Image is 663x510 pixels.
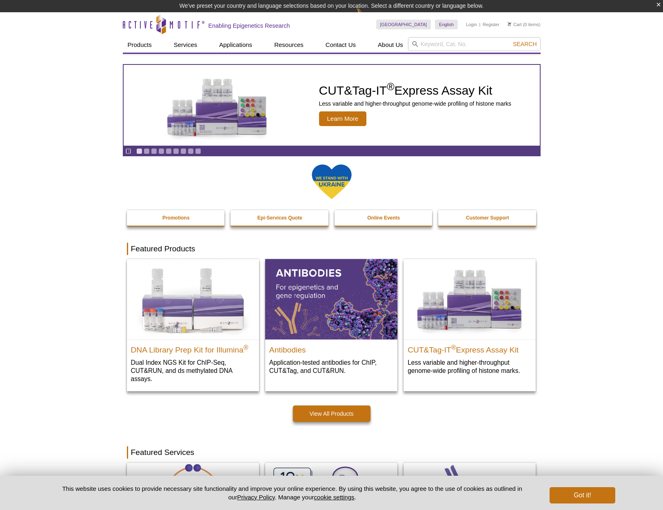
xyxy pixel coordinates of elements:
[311,164,352,200] img: We Stand With Ukraine
[269,342,393,354] h2: Antibodies
[404,259,536,339] img: CUT&Tag-IT® Express Assay Kit
[136,148,142,154] a: Go to slide 1
[162,215,190,221] strong: Promotions
[244,344,248,350] sup: ®
[269,37,308,53] a: Resources
[180,148,186,154] a: Go to slide 7
[188,148,194,154] a: Go to slide 8
[314,494,354,501] button: cookie settings
[319,100,512,107] p: Less variable and higher-throughput genome-wide profiling of histone marks
[319,111,367,126] span: Learn More
[208,22,290,29] h2: Enabling Epigenetics Research
[513,41,537,47] span: Search
[510,40,539,48] button: Search
[508,22,522,27] a: Cart
[257,215,302,221] strong: Epi-Services Quote
[466,22,477,27] a: Login
[321,37,361,53] a: Contact Us
[48,484,537,501] p: This website uses cookies to provide necessary site functionality and improve your online experie...
[169,37,202,53] a: Services
[125,148,131,154] a: Toggle autoplay
[123,37,157,53] a: Products
[265,259,397,383] a: All Antibodies Antibodies Application-tested antibodies for ChIP, CUT&Tag, and CUT&RUN.
[265,259,397,339] img: All Antibodies
[237,494,275,501] a: Privacy Policy
[293,406,370,422] a: View All Products
[466,215,509,221] strong: Customer Support
[166,148,172,154] a: Go to slide 5
[438,210,537,226] a: Customer Support
[373,37,408,53] a: About Us
[335,210,433,226] a: Online Events
[479,20,481,29] li: |
[508,20,541,29] li: (0 items)
[124,65,540,146] article: CUT&Tag-IT Express Assay Kit
[127,446,537,459] h2: Featured Services
[127,210,226,226] a: Promotions
[150,60,284,150] img: CUT&Tag-IT Express Assay Kit
[387,81,394,92] sup: ®
[144,148,150,154] a: Go to slide 2
[356,6,378,25] img: Change Here
[408,342,532,354] h2: CUT&Tag-IT Express Assay Kit
[151,148,157,154] a: Go to slide 3
[404,259,536,383] a: CUT&Tag-IT® Express Assay Kit CUT&Tag-IT®Express Assay Kit Less variable and higher-throughput ge...
[376,20,431,29] a: [GEOGRAPHIC_DATA]
[131,342,255,354] h2: DNA Library Prep Kit for Illumina
[127,243,537,255] h2: Featured Products
[231,210,329,226] a: Epi-Services Quote
[127,259,259,391] a: DNA Library Prep Kit for Illumina DNA Library Prep Kit for Illumina® Dual Index NGS Kit for ChIP-...
[367,215,400,221] strong: Online Events
[508,22,511,26] img: Your Cart
[173,148,179,154] a: Go to slide 6
[124,65,540,146] a: CUT&Tag-IT Express Assay Kit CUT&Tag-IT®Express Assay Kit Less variable and higher-throughput gen...
[319,84,512,97] h2: CUT&Tag-IT Express Assay Kit
[131,358,255,383] p: Dual Index NGS Kit for ChIP-Seq, CUT&RUN, and ds methylated DNA assays.
[127,259,259,339] img: DNA Library Prep Kit for Illumina
[214,37,257,53] a: Applications
[408,37,541,51] input: Keyword, Cat. No.
[408,358,532,375] p: Less variable and higher-throughput genome-wide profiling of histone marks​.
[158,148,164,154] a: Go to slide 4
[451,344,456,350] sup: ®
[550,487,615,503] button: Got it!
[435,20,458,29] a: English
[483,22,499,27] a: Register
[195,148,201,154] a: Go to slide 9
[269,358,393,375] p: Application-tested antibodies for ChIP, CUT&Tag, and CUT&RUN.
